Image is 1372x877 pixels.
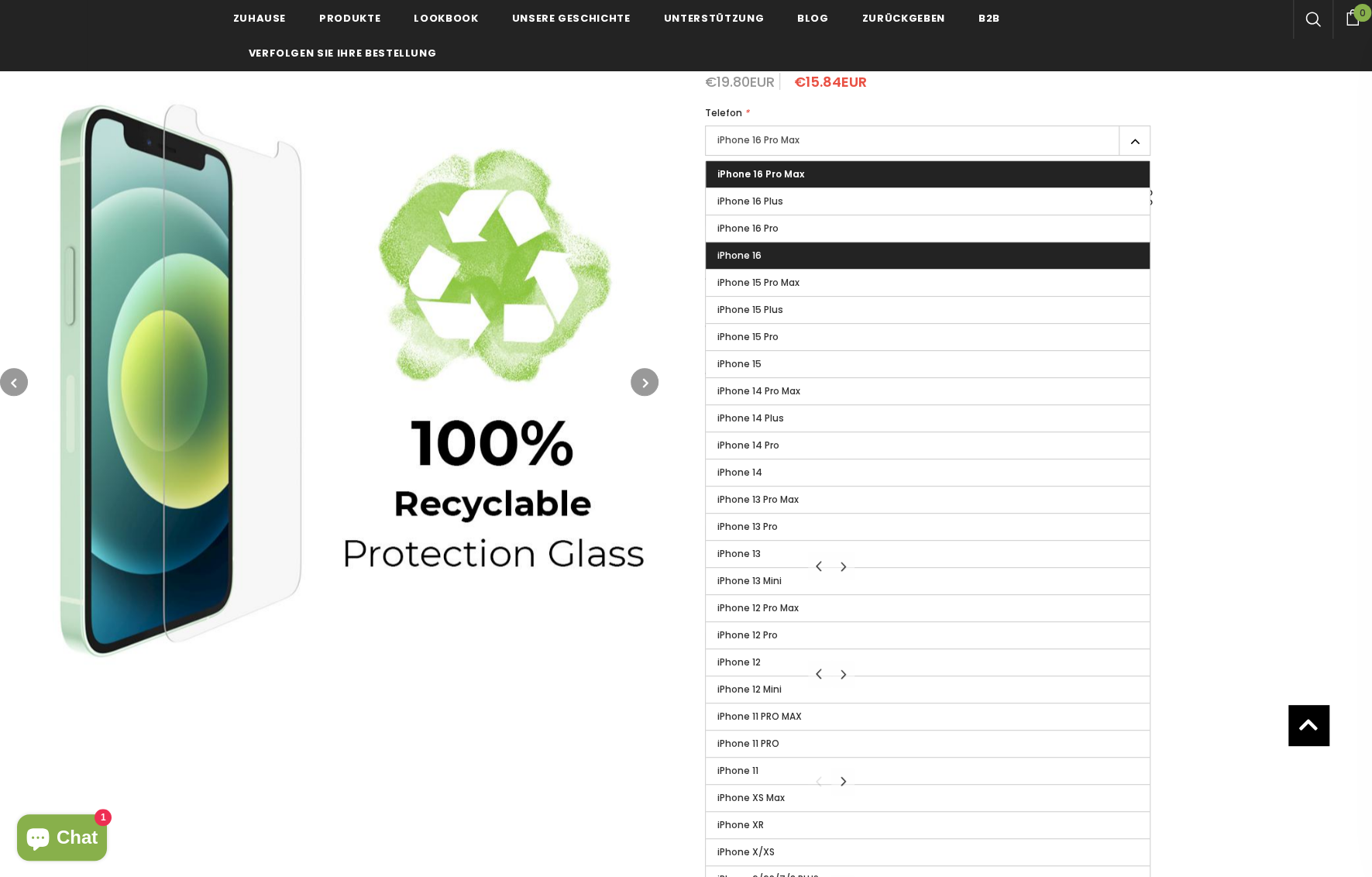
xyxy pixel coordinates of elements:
[717,574,782,587] span: iPhone 13 Mini
[717,845,775,858] span: iPhone X/XS
[978,11,1000,26] span: B2B
[705,72,775,91] span: €19.80EUR
[717,520,778,533] span: iPhone 13 Pro
[717,493,799,506] span: iPhone 13 Pro Max
[717,737,779,750] span: iPhone 11 PRO
[319,11,380,26] span: Produkte
[717,547,761,560] span: iPhone 13
[717,438,779,452] span: iPhone 14 Pro
[664,11,764,26] span: Unterstützung
[717,222,779,235] span: iPhone 16 Pro
[717,249,762,262] span: iPhone 16
[717,357,762,370] span: iPhone 15
[797,11,829,26] span: Blog
[717,628,778,641] span: iPhone 12 Pro
[717,330,779,343] span: iPhone 15 Pro
[862,11,945,26] span: Zurückgeben
[717,384,800,397] span: iPhone 14 Pro Max
[705,106,742,119] span: Telefon
[717,276,799,289] span: iPhone 15 Pro Max
[717,411,784,425] span: iPhone 14 Plus
[511,11,630,26] span: Unsere Geschichte
[717,655,761,669] span: iPhone 12
[1353,4,1371,22] span: 0
[717,194,783,208] span: iPhone 16 Plus
[717,303,783,316] span: iPhone 15 Plus
[249,35,437,70] a: Verfolgen Sie Ihre Bestellung
[1332,7,1372,26] a: 0
[717,710,802,723] span: iPhone 11 PRO MAX
[249,46,437,60] span: Verfolgen Sie Ihre Bestellung
[705,126,1150,156] label: iPhone 16 Pro Max
[717,601,799,614] span: iPhone 12 Pro Max
[12,814,112,865] inbox-online-store-chat: Onlineshop-Chat von Shopify
[794,72,867,91] span: €15.84EUR
[414,11,478,26] span: Lookbook
[717,818,764,831] span: iPhone XR
[233,11,287,26] span: Zuhause
[717,764,758,777] span: iPhone 11
[717,466,762,479] span: iPhone 14
[717,791,785,804] span: iPhone XS Max
[717,167,804,181] span: iPhone 16 Pro Max
[717,683,782,696] span: iPhone 12 Mini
